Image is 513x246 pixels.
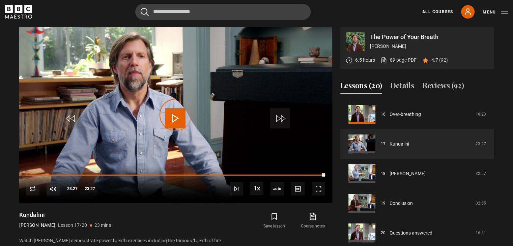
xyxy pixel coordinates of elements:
a: Conclusion [390,200,413,207]
button: Lessons (20) [340,80,382,94]
button: Captions [291,182,305,195]
button: Playback Rate [250,182,263,195]
span: auto [270,182,284,195]
button: Submit the search query [141,8,149,16]
p: 4.7 (92) [431,57,448,64]
p: 23 mins [94,222,111,229]
video-js: Video Player [19,27,332,203]
a: Course notes [293,211,332,230]
input: Search [135,4,311,20]
a: 89 page PDF [380,57,417,64]
button: Save lesson [255,211,293,230]
div: Progress Bar [26,175,325,176]
div: Current quality: 1080p [270,182,284,195]
h1: Kundalini [19,211,111,219]
p: Watch [PERSON_NAME] demonstrate power breath exercises including the famous ‘breath of fire’. [19,237,332,244]
button: Reviews (92) [422,80,464,94]
a: All Courses [422,9,453,15]
a: Over-breathing [390,111,421,118]
p: [PERSON_NAME] [370,43,489,50]
a: Kundalini [390,141,409,148]
span: 23:27 [85,183,95,195]
button: Fullscreen [312,182,325,195]
p: [PERSON_NAME] [19,222,55,229]
button: Mute [47,182,60,195]
svg: BBC Maestro [5,5,32,19]
a: [PERSON_NAME] [390,170,426,177]
p: Lesson 17/20 [58,222,87,229]
p: 6.5 hours [355,57,375,64]
button: Next Lesson [230,182,243,195]
button: Replay [26,182,39,195]
a: Questions answered [390,229,432,237]
p: The Power of Your Breath [370,34,489,40]
span: - [80,186,82,191]
span: 23:27 [67,183,78,195]
button: Details [390,80,414,94]
button: Toggle navigation [483,9,508,16]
